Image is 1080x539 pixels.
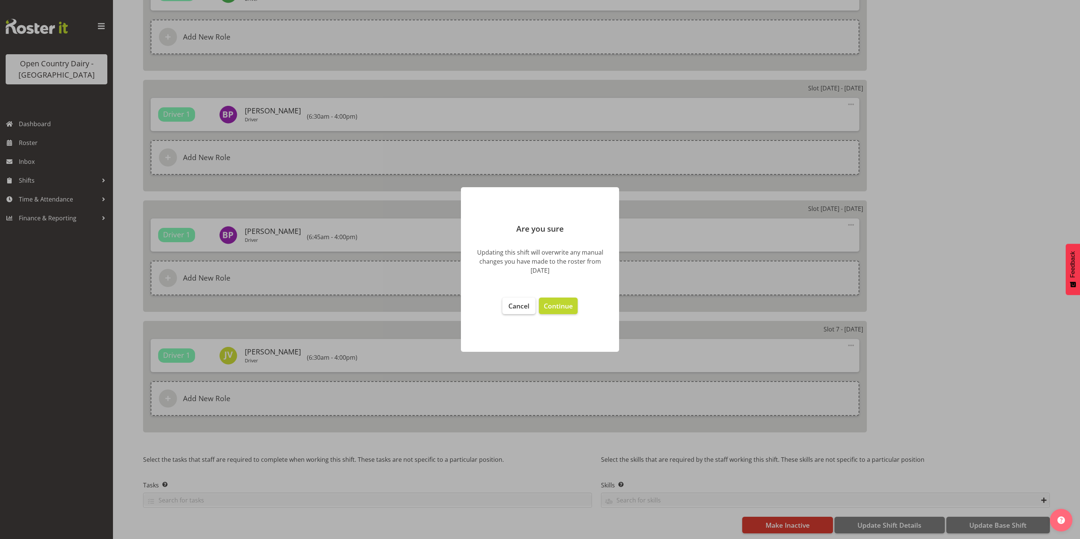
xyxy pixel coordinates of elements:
button: Feedback - Show survey [1066,244,1080,295]
span: Feedback [1069,251,1076,278]
span: Cancel [508,301,529,310]
p: Are you sure [468,225,612,233]
button: Continue [539,298,578,314]
img: help-xxl-2.png [1057,516,1065,524]
div: Updating this shift will overwrite any manual changes you have made to the roster from [DATE] [472,248,608,275]
button: Cancel [502,298,535,314]
span: Continue [544,301,573,310]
